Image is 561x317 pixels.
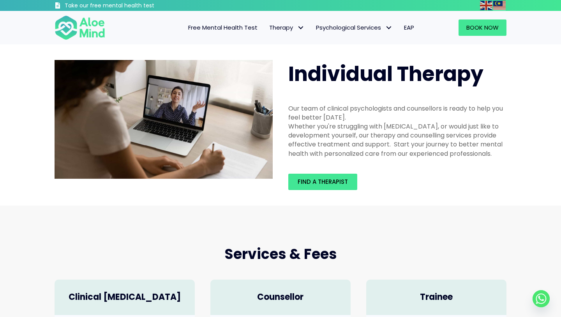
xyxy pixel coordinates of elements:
[493,1,506,10] a: Malay
[466,23,499,32] span: Book Now
[288,104,506,122] div: Our team of clinical psychologists and counsellors is ready to help you feel better [DATE].
[374,291,499,303] h4: Trainee
[480,1,492,10] img: en
[383,22,394,33] span: Psychological Services: submenu
[288,174,357,190] a: Find a therapist
[316,23,392,32] span: Psychological Services
[288,122,506,158] div: Whether you're struggling with [MEDICAL_DATA], or would just like to development yourself, our th...
[55,15,105,41] img: Aloe mind Logo
[218,291,343,303] h4: Counsellor
[263,19,310,36] a: TherapyTherapy: submenu
[188,23,258,32] span: Free Mental Health Test
[269,23,304,32] span: Therapy
[298,178,348,186] span: Find a therapist
[398,19,420,36] a: EAP
[224,244,337,264] span: Services & Fees
[493,1,506,10] img: ms
[65,2,196,10] h3: Take our free mental health test
[480,1,493,10] a: English
[55,2,196,11] a: Take our free mental health test
[310,19,398,36] a: Psychological ServicesPsychological Services: submenu
[404,23,414,32] span: EAP
[295,22,306,33] span: Therapy: submenu
[55,60,273,179] img: Therapy online individual
[459,19,506,36] a: Book Now
[62,291,187,303] h4: Clinical [MEDICAL_DATA]
[533,290,550,307] a: Whatsapp
[182,19,263,36] a: Free Mental Health Test
[115,19,420,36] nav: Menu
[288,60,483,88] span: Individual Therapy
